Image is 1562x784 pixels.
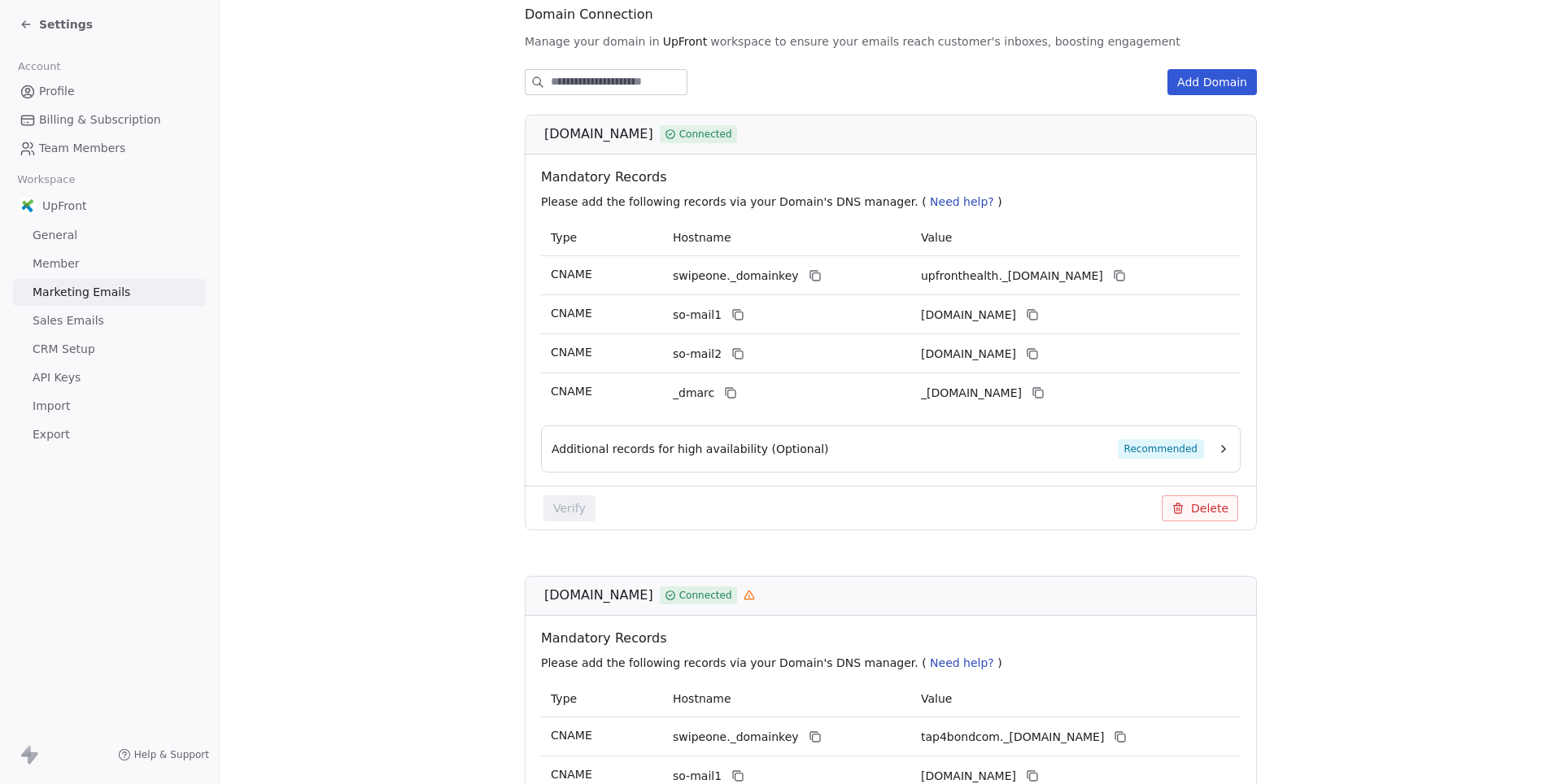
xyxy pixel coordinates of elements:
[525,33,660,50] span: Manage your domain in
[1162,495,1238,521] button: Delete
[541,629,1247,648] span: Mandatory Records
[673,307,722,324] span: so-mail1
[551,229,653,246] p: Type
[33,398,70,415] span: Import
[13,336,206,363] a: CRM Setup
[1167,69,1257,95] button: Add Domain
[541,194,1247,210] p: Please add the following records via your Domain's DNS manager. ( )
[921,346,1016,363] span: upfronthealth2.swipeone.email
[930,656,994,669] span: Need help?
[33,341,95,358] span: CRM Setup
[673,268,799,285] span: swipeone._domainkey
[551,268,592,281] span: CNAME
[541,655,1247,671] p: Please add the following records via your Domain's DNS manager. ( )
[679,588,732,603] span: Connected
[679,127,732,142] span: Connected
[551,307,592,320] span: CNAME
[13,279,206,306] a: Marketing Emails
[33,284,130,301] span: Marketing Emails
[42,198,87,214] span: UpFront
[13,393,206,420] a: Import
[544,586,653,605] span: [DOMAIN_NAME]
[673,385,714,402] span: _dmarc
[33,312,104,329] span: Sales Emails
[551,729,592,742] span: CNAME
[673,729,799,746] span: swipeone._domainkey
[551,346,592,359] span: CNAME
[39,111,161,128] span: Billing & Subscription
[710,33,935,50] span: workspace to ensure your emails reach
[1118,439,1204,459] span: Recommended
[541,168,1247,187] span: Mandatory Records
[552,439,1230,459] button: Additional records for high availability (Optional)Recommended
[673,346,722,363] span: so-mail2
[20,198,36,214] img: upfront.health-02.jpg
[11,168,82,192] span: Workspace
[525,5,653,24] span: Domain Connection
[13,107,206,133] a: Billing & Subscription
[921,729,1104,746] span: tap4bondcom._domainkey.swipeone.email
[11,54,68,79] span: Account
[33,426,70,443] span: Export
[33,227,77,244] span: General
[551,690,653,708] p: Type
[673,231,731,244] span: Hostname
[938,33,1180,50] span: customer's inboxes, boosting engagement
[673,692,731,705] span: Hostname
[13,135,206,162] a: Team Members
[134,748,209,761] span: Help & Support
[13,307,206,334] a: Sales Emails
[551,768,592,781] span: CNAME
[13,222,206,249] a: General
[13,364,206,391] a: API Keys
[13,421,206,448] a: Export
[551,385,592,398] span: CNAME
[13,78,206,105] a: Profile
[13,250,206,277] a: Member
[921,385,1022,402] span: _dmarc.swipeone.email
[20,16,93,33] a: Settings
[543,495,596,521] button: Verify
[921,692,952,705] span: Value
[39,140,125,157] span: Team Members
[118,748,209,761] a: Help & Support
[930,195,994,208] span: Need help?
[552,441,829,457] span: Additional records for high availability (Optional)
[921,231,952,244] span: Value
[33,369,81,386] span: API Keys
[663,33,708,50] span: UpFront
[39,16,93,33] span: Settings
[921,268,1103,285] span: upfronthealth._domainkey.swipeone.email
[544,124,653,144] span: [DOMAIN_NAME]
[39,83,75,100] span: Profile
[921,307,1016,324] span: upfronthealth1.swipeone.email
[33,255,80,272] span: Member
